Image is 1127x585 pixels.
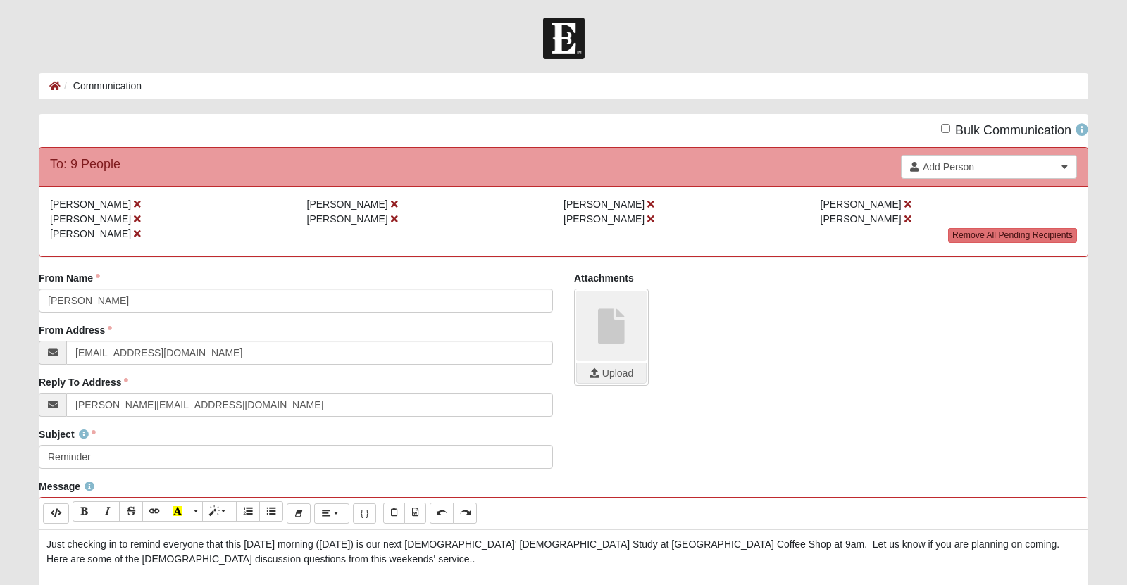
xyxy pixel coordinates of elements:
[821,199,902,210] span: [PERSON_NAME]
[314,503,349,524] button: Paragraph
[46,537,1081,567] p: Just checking in to remind everyone that this [DATE] morning ([DATE]) is our next [DEMOGRAPHIC_DA...
[543,18,585,59] img: Church of Eleven22 Logo
[39,427,96,441] label: Subject
[73,501,96,522] button: Bold (CTRL+B)
[901,155,1077,179] a: Add Person Clear selection
[61,79,142,94] li: Communication
[307,199,388,210] span: [PERSON_NAME]
[923,160,1057,174] span: Add Person
[287,503,311,524] button: Remove Font Style (CTRL+\)
[563,199,645,210] span: [PERSON_NAME]
[404,503,426,523] button: Paste from Word
[236,501,260,522] button: Ordered list (CTRL+SHIFT+NUM8)
[50,228,131,239] span: [PERSON_NAME]
[259,501,283,522] button: Unordered list (CTRL+SHIFT+NUM7)
[50,213,131,225] span: [PERSON_NAME]
[50,199,131,210] span: [PERSON_NAME]
[189,501,203,522] button: More Color
[119,501,143,522] button: Strikethrough (CTRL+SHIFT+S)
[353,503,377,524] button: Merge Field
[453,503,477,523] button: Redo (CTRL+Y)
[955,123,1071,137] span: Bulk Communication
[142,501,166,522] button: Link (CTRL+K)
[563,213,645,225] span: [PERSON_NAME]
[43,503,69,524] button: Code Editor
[383,503,405,523] button: Paste Text
[941,124,950,133] input: Bulk Communication
[202,501,237,522] button: Style
[39,323,112,337] label: From Address
[39,271,100,285] label: From Name
[307,213,388,225] span: [PERSON_NAME]
[39,479,94,493] label: Message
[948,228,1077,243] a: Remove All Pending Recipients
[39,375,128,389] label: Reply To Address
[430,503,454,523] button: Undo (CTRL+Z)
[50,155,120,174] div: To: 9 People
[96,501,120,522] button: Italic (CTRL+I)
[166,501,189,522] button: Recent Color
[821,213,902,225] span: [PERSON_NAME]
[574,271,634,285] label: Attachments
